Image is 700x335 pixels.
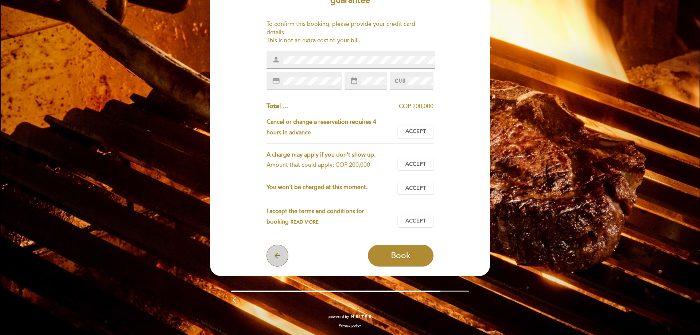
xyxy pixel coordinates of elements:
i: arrow_backward [231,296,240,304]
a: Privacy policy [339,323,361,328]
div: Amount that could apply: COP 200,000 [267,160,392,170]
button: Accept [398,158,433,170]
button: Accept [398,215,433,227]
div: COP 200,000 [288,102,434,111]
button: Book [368,245,433,267]
div: A charge may apply if you don’t show up. [267,150,392,160]
button: arrow_back [267,245,288,267]
div: I accept the terms and conditions for booking [267,206,398,227]
span: Book [391,251,411,261]
span: Total ... [267,102,288,110]
span: Accept [405,161,426,168]
img: MEITRE [351,315,372,319]
div: To confirm this booking, please provide your credit card details. This is not an extra cost to yo... [267,20,434,45]
div: You won’t be charged at this moment. [267,182,398,194]
div: Cancel or change a reservation requires 4 hours in advance [267,117,398,138]
span: Read more [291,219,319,225]
i: date_range [350,77,358,85]
i: credit_card [272,77,280,85]
span: Accept [405,185,426,192]
span: Accept [405,217,426,225]
i: person [272,56,280,64]
button: Accept [398,182,433,194]
span: powered by [328,314,349,319]
span: Accept [405,128,426,135]
i: arrow_back [273,251,282,260]
a: powered by [328,314,372,319]
button: Accept [398,126,433,138]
